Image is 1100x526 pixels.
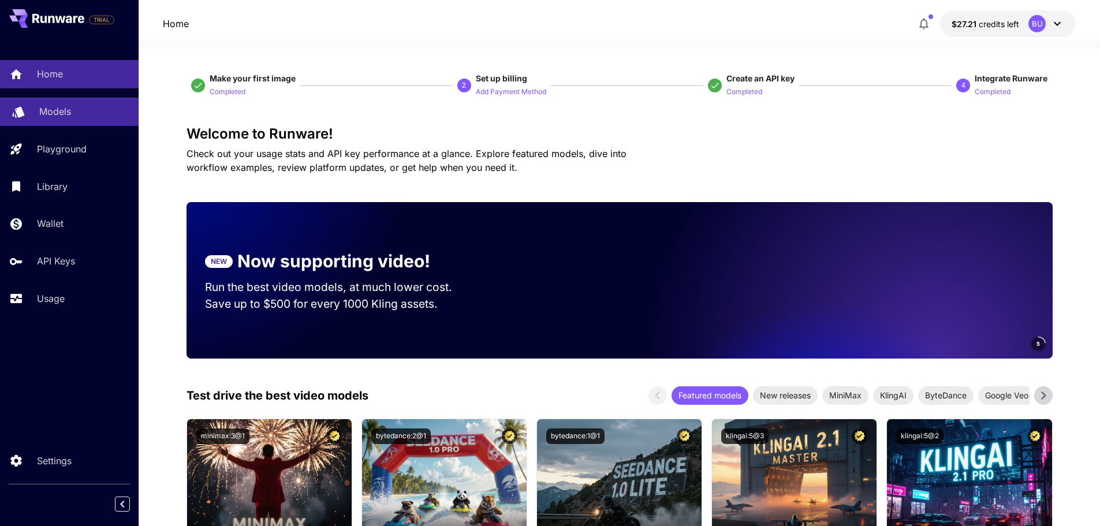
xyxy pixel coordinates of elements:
span: Add your payment card to enable full platform functionality. [89,13,114,27]
button: minimax:3@1 [196,428,249,444]
span: New releases [753,389,818,401]
p: Models [39,105,71,118]
p: Playground [37,142,87,156]
p: Save up to $500 for every 1000 Kling assets. [205,296,474,312]
button: Certified Model – Vetted for best performance and includes a commercial license. [852,428,867,444]
button: bytedance:1@1 [546,428,605,444]
span: KlingAI [873,389,913,401]
button: Completed [726,84,762,98]
button: $27.207BU [940,10,1076,37]
div: BU [1028,15,1046,32]
div: $27.207 [952,18,1019,30]
span: TRIAL [90,16,114,24]
div: KlingAI [873,386,913,405]
p: Wallet [37,217,64,230]
button: bytedance:2@1 [371,428,431,444]
p: Library [37,180,68,193]
span: $27.21 [952,19,979,29]
p: Completed [210,87,245,98]
div: Collapse sidebar [124,494,139,514]
button: Certified Model – Vetted for best performance and includes a commercial license. [502,428,517,444]
p: Test drive the best video models [187,387,368,404]
button: klingai:5@2 [896,428,944,444]
button: Completed [975,84,1010,98]
p: Completed [726,87,762,98]
p: NEW [211,256,227,267]
p: Now supporting video! [237,248,430,274]
span: MiniMax [822,389,868,401]
button: Add Payment Method [476,84,546,98]
span: ByteDance [918,389,974,401]
div: ByteDance [918,386,974,405]
button: Completed [210,84,245,98]
button: Certified Model – Vetted for best performance and includes a commercial license. [677,428,692,444]
div: Featured models [672,386,748,405]
a: Home [163,17,189,31]
div: Google Veo [978,386,1035,405]
span: Check out your usage stats and API key performance at a glance. Explore featured models, dive int... [187,148,627,173]
div: New releases [753,386,818,405]
p: Completed [975,87,1010,98]
div: MiniMax [822,386,868,405]
button: Collapse sidebar [115,497,130,512]
nav: breadcrumb [163,17,189,31]
button: klingai:5@3 [721,428,769,444]
p: Usage [37,292,65,305]
span: Create an API key [726,73,795,83]
p: 2 [462,80,466,91]
p: Add Payment Method [476,87,546,98]
button: Certified Model – Vetted for best performance and includes a commercial license. [1027,428,1043,444]
span: Make your first image [210,73,296,83]
p: Run the best video models, at much lower cost. [205,279,474,296]
p: API Keys [37,254,75,268]
span: Set up billing [476,73,527,83]
button: Certified Model – Vetted for best performance and includes a commercial license. [327,428,342,444]
span: credits left [979,19,1019,29]
p: Home [37,67,63,81]
p: 4 [961,80,965,91]
h3: Welcome to Runware! [187,126,1053,142]
span: 5 [1036,340,1040,348]
span: Featured models [672,389,748,401]
span: Google Veo [978,389,1035,401]
p: Settings [37,454,72,468]
span: Integrate Runware [975,73,1047,83]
